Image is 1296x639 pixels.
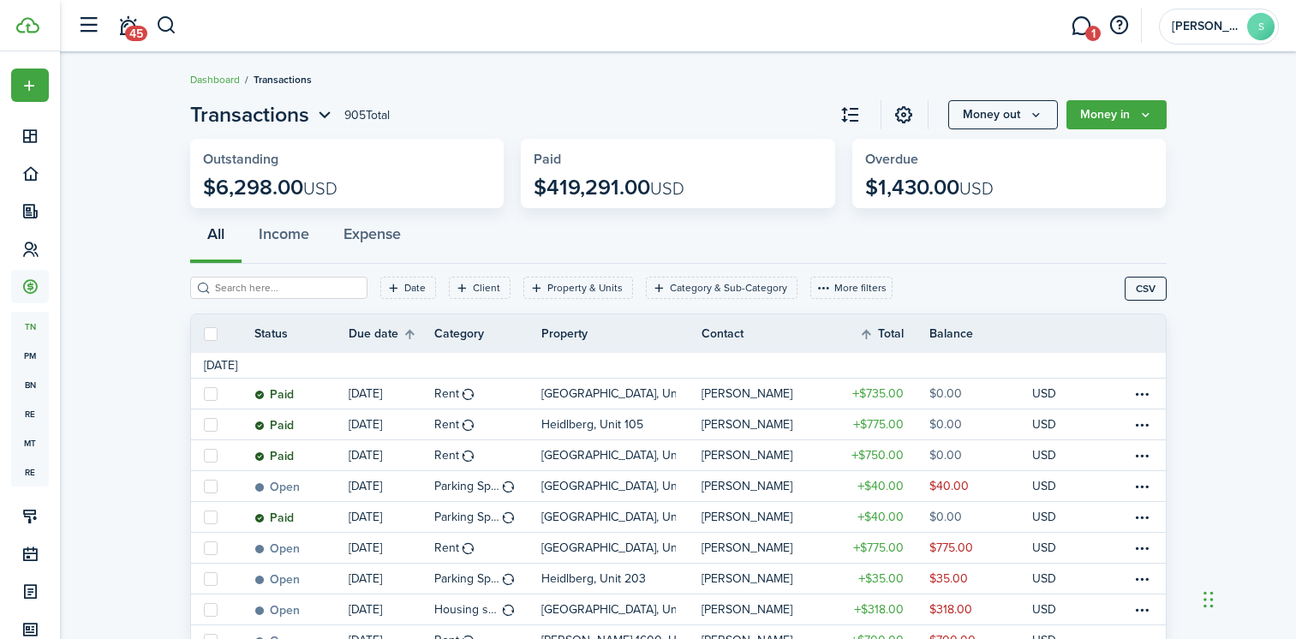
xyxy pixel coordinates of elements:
a: USD [1032,379,1079,409]
a: pm [11,341,49,370]
th: Property [541,325,702,343]
table-amount-title: $750.00 [851,446,904,464]
p: USD [1032,477,1056,495]
a: USD [1032,440,1079,470]
th: Category [434,325,541,343]
status: Paid [254,388,294,402]
a: [PERSON_NAME] [702,564,827,594]
table-amount-title: $775.00 [853,415,904,433]
p: USD [1032,600,1056,618]
p: $6,298.00 [203,176,337,200]
a: $0.00 [929,502,1032,532]
table-amount-description: $40.00 [929,477,969,495]
table-profile-info-text: [PERSON_NAME] [702,572,792,586]
table-profile-info-text: [PERSON_NAME] [702,418,792,432]
button: Open menu [948,100,1058,129]
a: Dashboard [190,72,240,87]
a: Parking Space [434,502,541,532]
a: Rent [434,409,541,439]
span: re [11,399,49,428]
a: Paid [254,502,349,532]
a: Rent [434,379,541,409]
button: Open menu [1066,100,1167,129]
table-info-title: Rent [434,415,459,433]
a: $0.00 [929,379,1032,409]
span: Transactions [254,72,312,87]
filter-tag: Open filter [449,277,511,299]
a: Heidlberg, Unit 105 [541,409,702,439]
button: Money in [1066,100,1167,129]
table-info-title: Housing subsidy [434,600,499,618]
table-profile-info-text: [PERSON_NAME] [702,387,792,401]
table-amount-title: $775.00 [853,539,904,557]
button: Search [156,11,177,40]
button: Open menu [190,99,336,130]
span: 45 [125,26,147,41]
iframe: Chat Widget [1198,557,1284,639]
th: Status [254,325,349,343]
p: [DATE] [349,415,382,433]
a: [GEOGRAPHIC_DATA], Unit 9 [541,502,702,532]
a: Open [254,594,349,624]
button: Open menu [11,69,49,102]
a: USD [1032,564,1079,594]
a: Open [254,471,349,501]
a: Paid [254,379,349,409]
a: $735.00 [827,379,929,409]
a: re [11,457,49,487]
a: Messaging [1065,4,1097,48]
p: [GEOGRAPHIC_DATA], Unit 9 [541,508,677,526]
th: Sort [859,324,929,344]
a: $40.00 [827,502,929,532]
table-amount-description: $0.00 [929,508,962,526]
accounting-header-page-nav: Transactions [190,99,336,130]
status: Open [254,604,300,618]
a: Rent [434,533,541,563]
status: Open [254,481,300,494]
widget-stats-title: Outstanding [203,152,492,167]
widget-stats-title: Overdue [865,152,1154,167]
a: mt [11,428,49,457]
p: [DATE] [349,385,382,403]
a: [DATE] [349,440,434,470]
div: Drag [1203,574,1214,625]
filter-tag: Open filter [380,277,436,299]
a: [DATE] [349,564,434,594]
a: Notifications [111,4,144,48]
a: [PERSON_NAME] [702,471,827,501]
img: TenantCloud [16,17,39,33]
status: Open [254,542,300,556]
input: Search here... [211,280,361,296]
table-info-title: Rent [434,539,459,557]
a: Heidlberg, Unit 203 [541,564,702,594]
table-info-title: Parking Space [434,477,499,495]
a: $775.00 [827,533,929,563]
a: Open [254,533,349,563]
a: $35.00 [827,564,929,594]
p: [DATE] [349,570,382,588]
span: tn [11,312,49,341]
a: $318.00 [827,594,929,624]
button: Money out [948,100,1058,129]
p: [DATE] [349,600,382,618]
a: [DATE] [349,471,434,501]
button: Open resource center [1104,11,1133,40]
p: USD [1032,539,1056,557]
p: $419,291.00 [534,176,684,200]
a: [DATE] [349,409,434,439]
p: USD [1032,446,1056,464]
table-info-title: Parking Space [434,508,499,526]
a: [GEOGRAPHIC_DATA], Unit 8 [541,594,702,624]
button: Expense [326,212,418,264]
a: bn [11,370,49,399]
button: Income [242,212,326,264]
a: [GEOGRAPHIC_DATA], Unit 4 [541,440,702,470]
a: [PERSON_NAME] [702,502,827,532]
table-profile-info-text: [PERSON_NAME] [702,511,792,524]
p: [DATE] [349,446,382,464]
span: Transactions [190,99,309,130]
